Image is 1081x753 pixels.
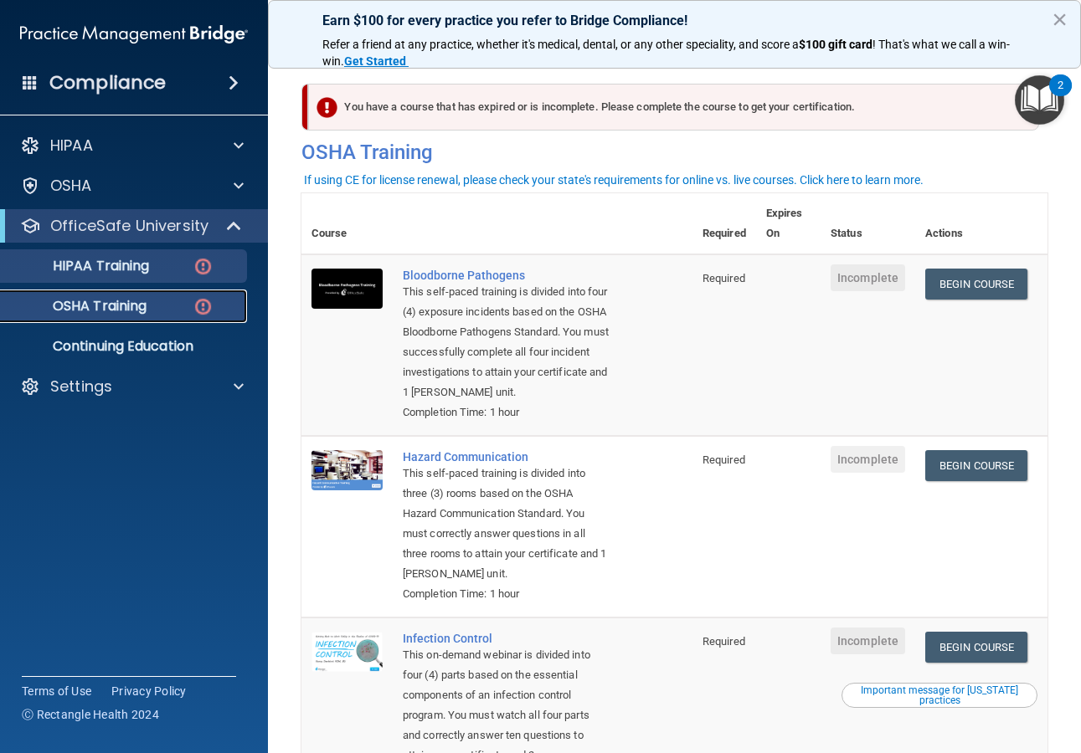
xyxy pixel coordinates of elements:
span: Incomplete [831,627,905,654]
p: HIPAA [50,136,93,156]
p: HIPAA Training [11,258,149,274]
p: Settings [50,376,112,397]
div: Completion Time: 1 hour [403,402,609,423]
div: This self-paced training is divided into four (4) exposure incidents based on the OSHA Bloodborne... [403,282,609,402]
a: OSHA [20,176,244,196]
p: OfficeSafe University [50,216,208,236]
p: Continuing Education [11,338,239,355]
span: Incomplete [831,264,905,291]
img: PMB logo [20,18,248,51]
strong: Get Started [344,54,406,68]
a: Get Started [344,54,409,68]
button: Open Resource Center, 2 new notifications [1015,75,1064,125]
a: OfficeSafe University [20,216,243,236]
a: Privacy Policy [111,683,187,699]
img: exclamation-circle-solid-danger.72ef9ffc.png [317,97,337,118]
button: If using CE for license renewal, please check your state's requirements for online vs. live cours... [301,172,926,188]
span: Incomplete [831,446,905,473]
span: Ⓒ Rectangle Health 2024 [22,706,159,723]
a: HIPAA [20,136,244,156]
img: danger-circle.6113f641.png [193,296,214,317]
span: Required [703,453,745,466]
th: Required [692,193,756,254]
th: Status [821,193,915,254]
span: Required [703,272,745,284]
a: Begin Course [925,269,1027,300]
img: danger-circle.6113f641.png [193,256,214,277]
p: OSHA [50,176,92,196]
a: Infection Control [403,632,609,645]
span: ! That's what we call a win-win. [322,38,1010,68]
th: Course [301,193,393,254]
div: Completion Time: 1 hour [403,584,609,604]
a: Begin Course [925,632,1027,663]
div: Important message for [US_STATE] practices [844,685,1035,705]
span: Refer a friend at any practice, whether it's medical, dental, or any other speciality, and score a [322,38,799,51]
h4: Compliance [49,71,166,95]
div: You have a course that has expired or is incomplete. Please complete the course to get your certi... [308,84,1039,131]
p: Earn $100 for every practice you refer to Bridge Compliance! [322,13,1027,28]
div: This self-paced training is divided into three (3) rooms based on the OSHA Hazard Communication S... [403,464,609,584]
a: Hazard Communication [403,450,609,464]
div: 2 [1058,85,1063,107]
th: Actions [915,193,1048,254]
strong: $100 gift card [799,38,873,51]
a: Bloodborne Pathogens [403,269,609,282]
p: OSHA Training [11,298,147,315]
div: If using CE for license renewal, please check your state's requirements for online vs. live cours... [304,174,924,186]
a: Settings [20,376,244,397]
a: Begin Course [925,450,1027,481]
h4: OSHA Training [301,141,1048,164]
button: Read this if you are a dental practitioner in the state of CA [842,683,1037,708]
span: Required [703,635,745,648]
a: Terms of Use [22,683,91,699]
button: Close [1052,6,1068,33]
th: Expires On [756,193,821,254]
